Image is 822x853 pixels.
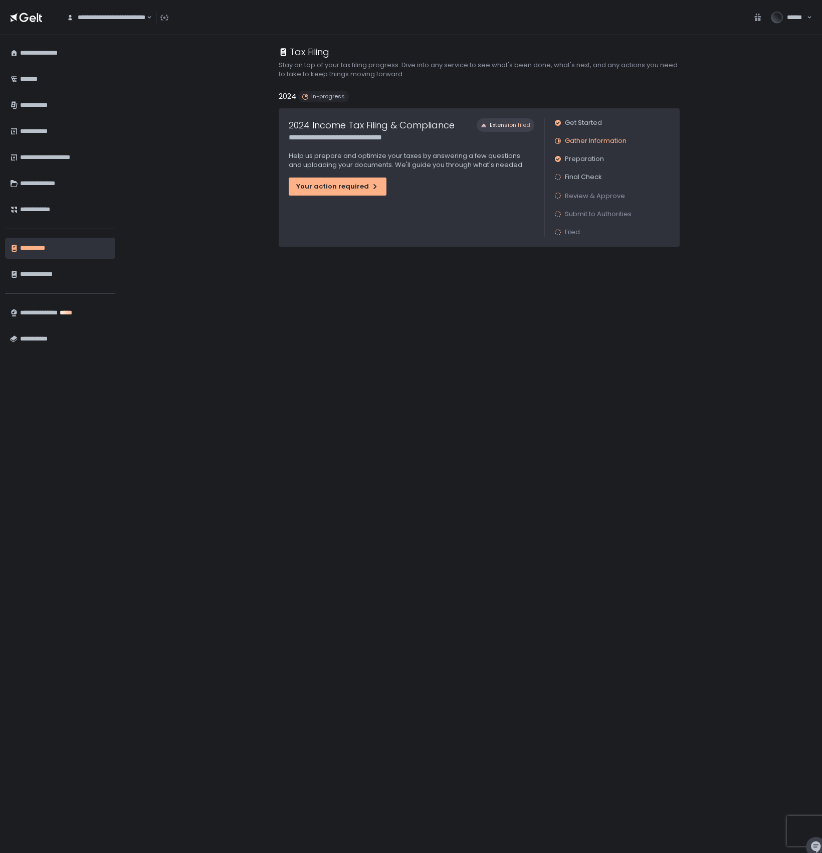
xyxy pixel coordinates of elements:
[289,118,455,132] h1: 2024 Income Tax Filing & Compliance
[279,91,296,102] h2: 2024
[279,45,329,59] div: Tax Filing
[289,178,386,196] button: Your action required
[60,7,152,28] div: Search for option
[279,61,680,79] h2: Stay on top of your tax filing progress. Dive into any service to see what's been done, what's ne...
[311,93,345,100] span: In-progress
[565,154,604,163] span: Preparation
[145,13,146,23] input: Search for option
[565,173,602,182] span: Final Check
[565,136,627,145] span: Gather Information
[565,118,602,127] span: Get Started
[490,121,530,129] span: Extension filed
[565,191,625,201] span: Review & Approve
[296,182,379,191] div: Your action required
[565,210,632,219] span: Submit to Authorities
[565,228,580,237] span: Filed
[289,151,534,169] p: Help us prepare and optimize your taxes by answering a few questions and uploading your documents...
